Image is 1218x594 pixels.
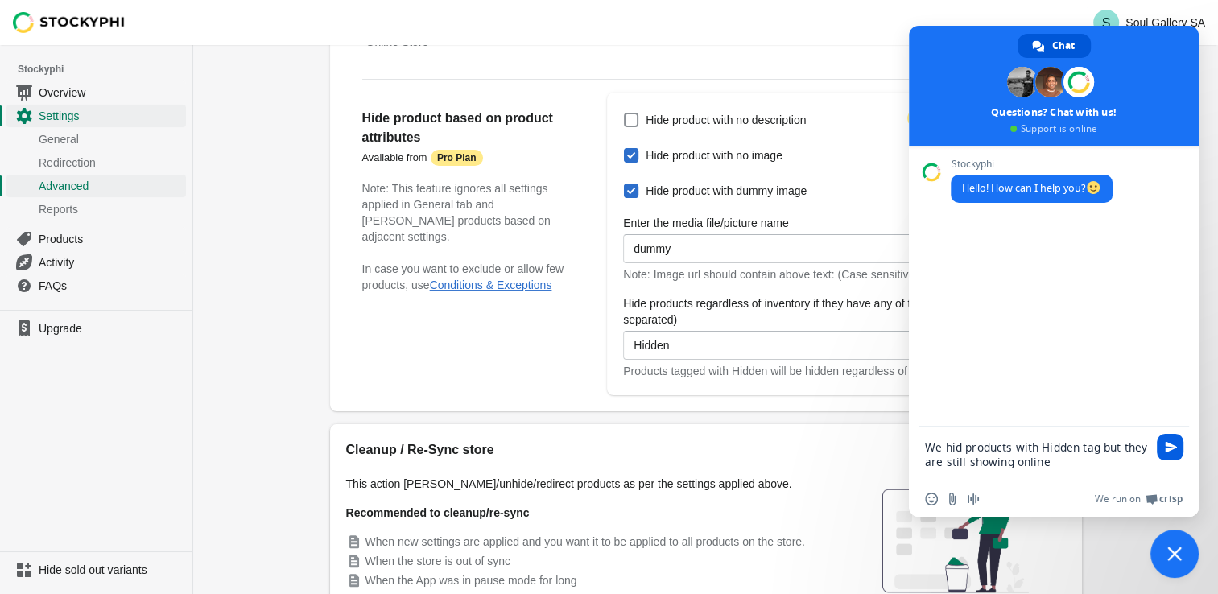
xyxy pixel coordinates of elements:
label: Hide products regardless of inventory if they have any of the following tags (Comma separated) [623,295,1049,328]
a: Reports [6,197,186,221]
input: Example: HideMe, HideMeToo [623,331,1049,360]
span: Insert an emoji [925,493,938,505]
span: Overview [39,85,183,101]
a: Products [6,227,186,250]
span: We run on [1095,493,1141,505]
a: Redirection [6,151,186,174]
p: Soul Gallery SA [1125,16,1205,29]
strong: Pro Plan [437,151,477,164]
h2: Cleanup / Re-Sync store [346,440,829,460]
span: Products [39,231,183,247]
span: Settings [39,108,183,124]
strong: Hide product based on product attributes [362,111,553,144]
label: Enter the media file/picture name [623,215,788,231]
text: S [1102,16,1111,30]
span: Upgrade [39,320,183,336]
a: FAQs [6,274,186,297]
a: Hide sold out variants [6,559,186,581]
span: When the App was in pause mode for long [365,574,577,587]
a: Upgrade [6,317,186,340]
span: Reports [39,201,183,217]
span: Available from [362,151,427,163]
button: Conditions & Exceptions [430,278,552,291]
span: Hide product with no image [646,147,782,163]
span: Crisp [1159,493,1183,505]
strong: Recommended to cleanup/re-sync [346,506,530,519]
div: Note: Image url should contain above text: (Case sensitive) [623,266,1049,283]
p: In case you want to exclude or allow few products, use [362,261,576,293]
span: When new settings are applied and you want it to be applied to all products on the store. [365,535,805,548]
span: Avatar with initials S [1093,10,1119,35]
span: Send [1157,434,1183,460]
span: FAQs [39,278,183,294]
span: Hello! How can I help you? [962,181,1101,195]
img: Stockyphi [13,12,126,33]
a: General [6,127,186,151]
span: Stockyphi [951,159,1113,170]
h3: Note: This feature ignores all settings applied in General tab and [PERSON_NAME] products based o... [362,180,576,245]
span: Activity [39,254,183,270]
textarea: Compose your message... [925,427,1150,481]
a: Advanced [6,174,186,197]
span: Audio message [967,493,980,505]
span: Redirection [39,155,183,171]
a: Chat [1018,34,1091,58]
span: Conditions & Exceptions [907,109,1050,128]
a: Settings [6,104,186,127]
span: When the store is out of sync [365,555,511,567]
a: Activity [6,250,186,274]
span: Advanced [39,178,183,194]
span: Hide product with no description [646,112,806,128]
button: Avatar with initials SSoul Gallery SA [1087,6,1212,39]
p: This action [PERSON_NAME]/unhide/redirect products as per the settings applied above. [346,476,829,492]
span: Hide product with dummy image [646,183,807,199]
span: Hide sold out variants [39,562,183,578]
span: Stockyphi [18,61,192,77]
div: Products tagged with Hidden will be hidden regardless of inventory [623,363,1049,379]
span: Send a file [946,493,959,505]
a: Close chat [1150,530,1199,578]
input: dummy_img.png [623,234,1049,263]
span: Chat [1052,34,1075,58]
a: We run onCrisp [1095,493,1183,505]
a: Overview [6,80,186,104]
span: General [39,131,183,147]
